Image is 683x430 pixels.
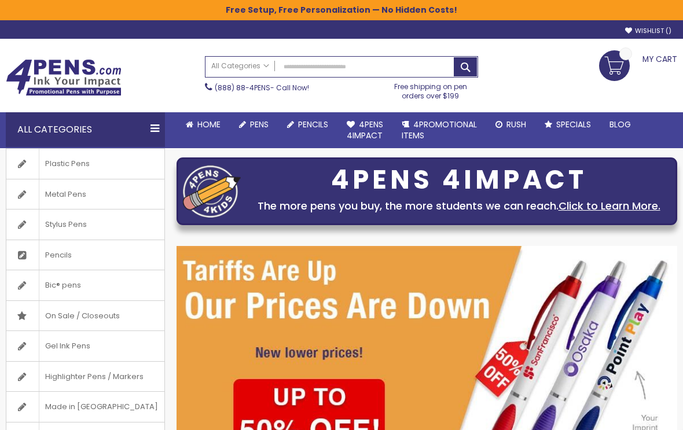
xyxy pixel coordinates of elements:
span: Gel Ink Pens [39,331,96,361]
span: - Call Now! [215,83,309,93]
a: Click to Learn More. [559,199,660,213]
span: Pens [250,119,269,130]
a: Plastic Pens [6,149,164,179]
div: 4PENS 4IMPACT [247,168,671,192]
span: 4PROMOTIONAL ITEMS [402,119,477,141]
a: 4PROMOTIONALITEMS [392,112,486,148]
a: Pens [230,112,278,137]
div: Free shipping on pen orders over $199 [383,78,478,101]
span: Metal Pens [39,179,92,210]
span: Home [197,119,221,130]
a: 4Pens4impact [337,112,392,148]
a: On Sale / Closeouts [6,301,164,331]
a: (888) 88-4PENS [215,83,270,93]
span: Rush [506,119,526,130]
a: Gel Ink Pens [6,331,164,361]
span: Plastic Pens [39,149,96,179]
a: Pencils [6,240,164,270]
img: 4Pens Custom Pens and Promotional Products [6,59,122,96]
div: All Categories [6,112,165,147]
a: Made in [GEOGRAPHIC_DATA] [6,392,164,422]
a: Bic® pens [6,270,164,300]
img: four_pen_logo.png [183,165,241,218]
span: Bic® pens [39,270,87,300]
span: Blog [609,119,631,130]
a: Home [177,112,230,137]
span: Pencils [39,240,78,270]
span: 4Pens 4impact [347,119,383,141]
span: Highlighter Pens / Markers [39,362,149,392]
a: Blog [600,112,640,137]
a: Specials [535,112,600,137]
a: Wishlist [625,27,671,35]
div: The more pens you buy, the more students we can reach. [247,198,671,214]
span: Made in [GEOGRAPHIC_DATA] [39,392,164,422]
span: On Sale / Closeouts [39,301,126,331]
span: Pencils [298,119,328,130]
span: All Categories [211,61,269,71]
a: Highlighter Pens / Markers [6,362,164,392]
span: Specials [556,119,591,130]
a: Pencils [278,112,337,137]
span: Stylus Pens [39,210,93,240]
a: Rush [486,112,535,137]
a: Stylus Pens [6,210,164,240]
a: All Categories [205,57,275,76]
a: Metal Pens [6,179,164,210]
